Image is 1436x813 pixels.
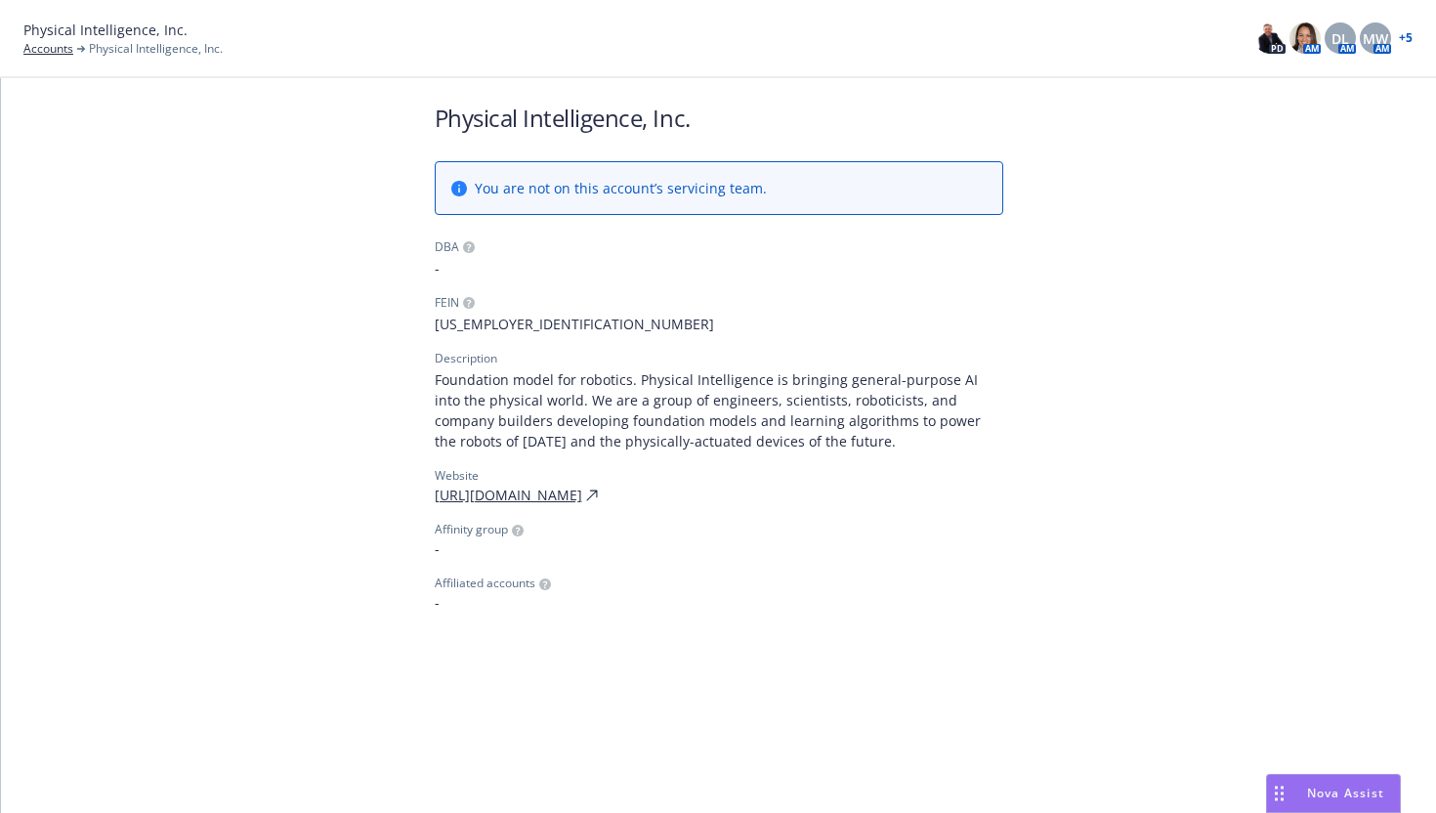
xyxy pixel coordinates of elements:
[435,592,1003,613] span: -
[435,258,1003,278] span: -
[1254,22,1286,54] img: photo
[435,238,459,256] div: DBA
[435,102,1003,134] h1: Physical Intelligence, Inc.
[435,467,1003,485] div: Website
[23,20,188,40] span: Physical Intelligence, Inc.
[1266,774,1401,813] button: Nova Assist
[435,538,1003,559] span: -
[435,314,1003,334] span: [US_EMPLOYER_IDENTIFICATION_NUMBER]
[1267,775,1291,812] div: Drag to move
[1307,785,1384,801] span: Nova Assist
[1289,22,1321,54] img: photo
[23,40,73,58] a: Accounts
[435,575,535,592] span: Affiliated accounts
[1331,28,1349,49] span: DL
[435,350,497,367] div: Description
[435,369,1003,451] span: Foundation model for robotics. Physical Intelligence is bringing general-purpose AI into the phys...
[435,485,582,505] a: [URL][DOMAIN_NAME]
[435,521,508,538] span: Affinity group
[475,178,767,198] span: You are not on this account’s servicing team.
[435,294,459,312] div: FEIN
[1363,28,1388,49] span: MW
[89,40,223,58] span: Physical Intelligence, Inc.
[1399,32,1413,44] a: + 5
